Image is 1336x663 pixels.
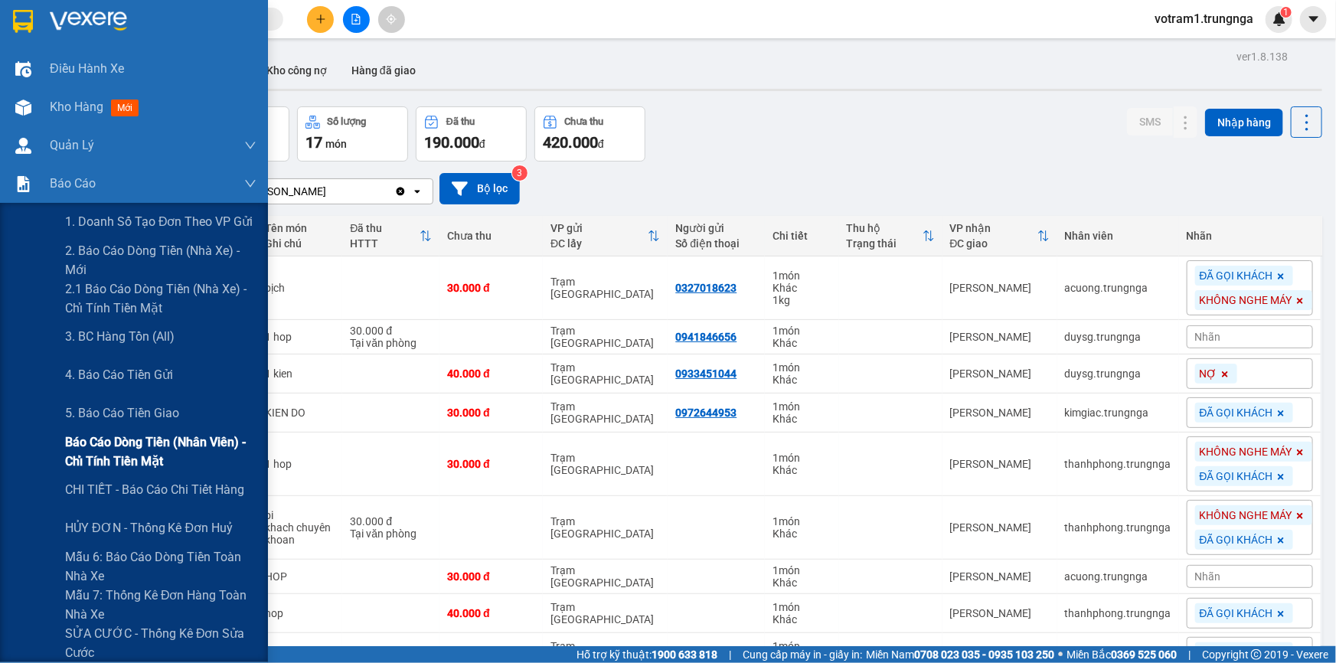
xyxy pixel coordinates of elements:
div: 0933451044 [675,367,737,380]
div: khach chuyên khoan [266,521,335,546]
span: NỢ [1200,367,1217,380]
div: 1 hop [266,458,335,470]
div: 0327018623 [675,282,737,294]
svg: Clear value [394,185,407,198]
div: thanhphong.trungnga [1065,607,1171,619]
div: Trạm [GEOGRAPHIC_DATA] [550,515,660,540]
div: 40.000 đ [447,367,535,380]
div: 50.000 đ [447,646,535,658]
span: Miền Nam [866,646,1054,663]
span: ĐÃ GỌI KHÁCH [1200,269,1273,283]
div: Tại văn phòng [350,527,432,540]
img: logo-vxr [13,10,33,33]
th: Toggle SortBy [342,216,439,256]
span: 2. Báo cáo dòng tiền (nhà xe) - mới [65,241,256,279]
div: 0941846656 [675,331,737,343]
div: Trạm [GEOGRAPHIC_DATA] [550,400,660,425]
button: caret-down [1300,6,1327,33]
span: 190.000 [424,133,479,152]
div: HOP [266,570,335,583]
span: KHÔNG NGHE MÁY [1200,293,1292,307]
span: caret-down [1307,12,1321,26]
div: kimgiac.trungnga [1065,407,1171,419]
span: 1 [1283,7,1289,18]
div: Chưa thu [565,116,604,127]
div: 1 món [773,400,831,413]
span: Báo cáo [50,174,96,193]
th: Toggle SortBy [839,216,942,256]
div: [PERSON_NAME] [950,282,1050,294]
div: [PERSON_NAME] [950,407,1050,419]
button: SMS [1127,108,1173,136]
img: warehouse-icon [15,100,31,116]
div: Chưa thu [447,230,535,242]
div: Chi tiết [773,230,831,242]
div: Đã thu [446,116,475,127]
span: đ [479,138,485,150]
button: Đã thu190.000đ [416,106,527,162]
svg: open [411,185,423,198]
div: Khác [773,374,831,386]
span: Hỗ trợ kỹ thuật: [577,646,717,663]
span: file-add [351,14,361,24]
div: Nhãn [1187,230,1313,242]
div: acuong.trungnga [1065,282,1171,294]
sup: 3 [512,165,528,181]
span: KHÔNG NGHE MÁY [1200,445,1292,459]
span: 5. Báo cáo tiền giao [65,403,179,423]
div: 1 món [773,269,831,282]
div: Trạm [GEOGRAPHIC_DATA] [550,601,660,625]
span: HỦY ĐƠN - Thống kê đơn huỷ [65,518,233,537]
div: Khác [773,576,831,589]
div: Nhân viên [1065,230,1171,242]
div: Khác [773,613,831,625]
div: 30.000 đ [350,325,432,337]
div: [PERSON_NAME] [950,367,1050,380]
img: warehouse-icon [15,61,31,77]
span: Điều hành xe [50,59,124,78]
input: Selected Phan Thiết. [328,184,329,199]
div: ĐC lấy [550,237,648,250]
span: 2.1 Báo cáo dòng tiền (nhà xe) - chỉ tính tiền mặt [65,279,256,318]
div: 1 kien [266,367,335,380]
div: ver 1.8.138 [1236,48,1288,65]
div: Trạm [GEOGRAPHIC_DATA] [550,452,660,476]
span: mới [111,100,139,116]
strong: 0708 023 035 - 0935 103 250 [914,648,1054,661]
div: 30.000 đ [447,282,535,294]
div: 1 món [773,361,831,374]
div: 1 kg [773,294,831,306]
div: 0972644953 [675,407,737,419]
div: 1 món [773,601,831,613]
div: Khác [773,527,831,540]
span: Mẫu 7: Thống kê đơn hàng toàn nhà xe [65,586,256,624]
div: 1 món [773,515,831,527]
div: Trạng thái [847,237,923,250]
button: Hàng đã giao [339,52,428,89]
span: CHI TIẾT - Báo cáo chi tiết hàng [65,480,244,499]
button: Bộ lọc [439,173,520,204]
div: thanhphong.trungnga [1065,521,1171,534]
span: down [244,178,256,190]
strong: 1900 633 818 [652,648,717,661]
div: Trạm [GEOGRAPHIC_DATA] [550,564,660,589]
div: KIEN DO [266,407,335,419]
button: file-add [343,6,370,33]
div: duysg.trungnga [1065,367,1171,380]
strong: 0369 525 060 [1111,648,1177,661]
div: HTTT [350,237,420,250]
div: Thu hộ [847,222,923,234]
span: votram1.trungnga [1142,9,1266,28]
span: plus [315,14,326,24]
img: warehouse-icon [15,138,31,154]
sup: 1 [1281,7,1292,18]
span: KHÔNG NGHE MÁY [1200,508,1292,522]
div: bịch [266,282,335,294]
span: Quản Lý [50,136,94,155]
div: [PERSON_NAME] [950,607,1050,619]
div: 1 món [773,640,831,652]
div: ĐC giao [950,237,1037,250]
span: Báo cáo dòng tiền (nhân viên) - chỉ tính tiền mặt [65,433,256,471]
div: [PERSON_NAME] [244,184,326,199]
span: aim [386,14,397,24]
